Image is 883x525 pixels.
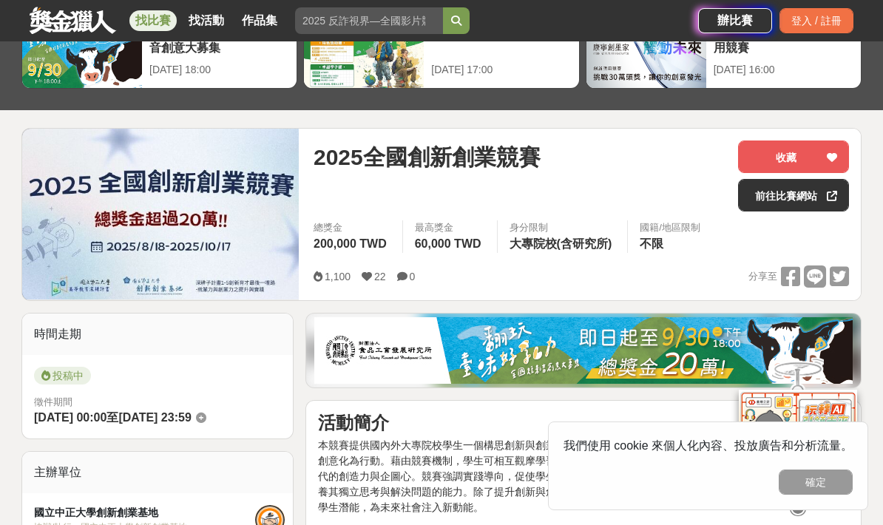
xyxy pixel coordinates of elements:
[586,13,862,89] a: 2025 康寧創星家 - 創新應用競賽[DATE] 16:00
[510,237,612,250] span: 大專院校(含研究所)
[295,7,443,34] input: 2025 反詐視界—全國影片競賽
[325,271,351,282] span: 1,100
[698,8,772,33] a: 辦比賽
[415,220,485,235] span: 最高獎金
[410,271,416,282] span: 0
[314,140,541,174] span: 2025全國創新創業競賽
[106,411,118,424] span: 至
[314,220,390,235] span: 總獎金
[314,237,387,250] span: 200,000 TWD
[149,62,289,78] div: [DATE] 18:00
[779,470,853,495] button: 確定
[34,367,91,385] span: 投稿中
[318,413,389,433] strong: 活動簡介
[714,62,853,78] div: [DATE] 16:00
[118,411,191,424] span: [DATE] 23:59
[236,10,283,31] a: 作品集
[34,505,255,521] div: 國立中正大學創新創業基地
[431,62,571,78] div: [DATE] 17:00
[303,13,579,89] a: 2025國泰卓越獎助計畫[DATE] 17:00
[22,452,293,493] div: 主辦單位
[34,411,106,424] span: [DATE] 00:00
[34,396,72,407] span: 徵件期間
[640,220,700,235] div: 國籍/地區限制
[318,438,849,515] p: 本競賽提供國內外大專院校學生一個構思創新與創業提案的平台，鼓勵學生結合社會觀察、課堂所學與日常經驗，將創意化為行動。藉由競賽機制，學生可相互觀摩學習、汲取不同文化背景的創新理念，拓展國際視野，並...
[738,179,849,211] a: 前往比賽網站
[779,8,853,33] div: 登入 / 註冊
[510,220,616,235] div: 身分限制
[22,314,293,355] div: 時間走期
[640,237,663,250] span: 不限
[374,271,386,282] span: 22
[415,237,481,250] span: 60,000 TWD
[183,10,230,31] a: 找活動
[22,129,299,299] img: Cover Image
[314,317,853,384] img: 1c81a89c-c1b3-4fd6-9c6e-7d29d79abef5.jpg
[129,10,177,31] a: 找比賽
[748,265,777,288] span: 分享至
[738,140,849,173] button: 收藏
[21,13,297,89] a: 翻玩臺味好乳力-全國短影音創意大募集[DATE] 18:00
[564,439,853,452] span: 我們使用 cookie 來個人化內容、投放廣告和分析流量。
[739,390,857,488] img: d2146d9a-e6f6-4337-9592-8cefde37ba6b.png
